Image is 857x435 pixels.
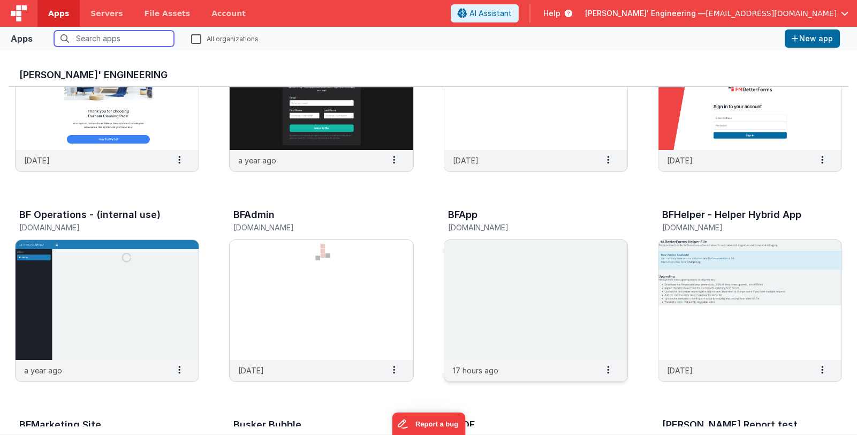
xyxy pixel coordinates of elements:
[19,70,838,80] h3: [PERSON_NAME]' Engineering
[48,8,69,19] span: Apps
[662,223,815,231] h5: [DOMAIN_NAME]
[392,412,465,435] iframe: Marker.io feedback button
[453,155,479,166] p: [DATE]
[662,209,801,220] h3: BFHelper - Helper Hybrid App
[662,419,798,430] h3: [PERSON_NAME] Report test
[233,209,275,220] h3: BFAdmin
[448,209,477,220] h3: BFApp
[24,365,62,376] p: a year ago
[238,155,276,166] p: a year ago
[233,419,301,430] h3: Busker Bubble
[469,8,512,19] span: AI Assistant
[19,419,101,430] h3: BFMarketing Site
[706,8,837,19] span: [EMAIL_ADDRESS][DOMAIN_NAME]
[585,8,848,19] button: [PERSON_NAME]' Engineering — [EMAIL_ADDRESS][DOMAIN_NAME]
[453,365,498,376] p: 17 hours ago
[90,8,123,19] span: Servers
[667,365,693,376] p: [DATE]
[19,223,172,231] h5: [DOMAIN_NAME]
[785,29,840,48] button: New app
[667,155,693,166] p: [DATE]
[451,4,519,22] button: AI Assistant
[238,365,264,376] p: [DATE]
[543,8,560,19] span: Help
[145,8,191,19] span: File Assets
[19,209,161,220] h3: BF Operations - (internal use)
[24,155,50,166] p: [DATE]
[448,223,601,231] h5: [DOMAIN_NAME]
[11,32,33,45] div: Apps
[191,33,259,43] label: All organizations
[54,31,174,47] input: Search apps
[585,8,706,19] span: [PERSON_NAME]' Engineering —
[233,223,386,231] h5: [DOMAIN_NAME]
